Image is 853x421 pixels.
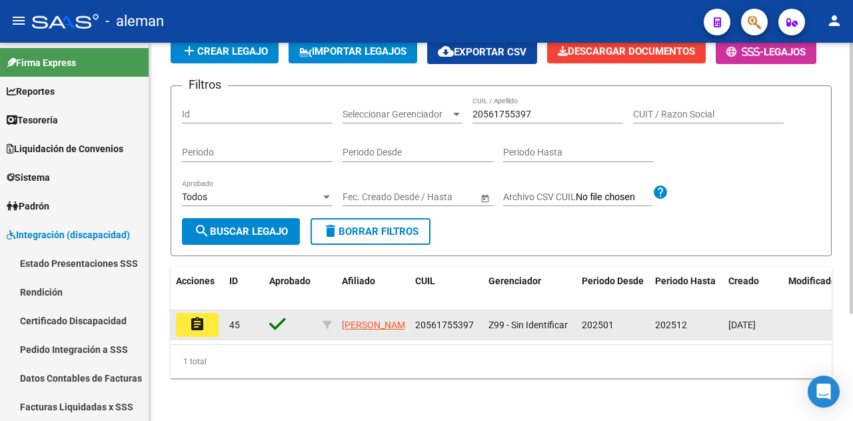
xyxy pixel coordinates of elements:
h3: Filtros [182,75,228,94]
span: Reportes [7,84,55,99]
span: 202501 [582,320,614,330]
datatable-header-cell: Acciones [171,267,224,311]
mat-icon: help [652,184,668,200]
span: 45 [229,320,240,330]
span: Liquidación de Convenios [7,141,123,156]
span: - aleman [105,7,164,36]
datatable-header-cell: Gerenciador [483,267,576,311]
span: Legajos [764,46,806,58]
span: Descargar Documentos [558,45,695,57]
datatable-header-cell: ID [224,267,264,311]
mat-icon: delete [323,223,339,239]
datatable-header-cell: Afiliado [337,267,410,311]
button: -Legajos [716,39,816,64]
mat-icon: search [194,223,210,239]
button: Borrar Filtros [311,218,430,245]
input: Start date [343,191,384,203]
span: Periodo Hasta [655,276,716,286]
span: Crear Legajo [181,45,268,57]
span: Borrar Filtros [323,226,419,238]
span: [PERSON_NAME] [342,320,413,330]
span: Modificado [788,276,836,286]
span: Periodo Desde [582,276,644,286]
span: [DATE] [728,320,756,330]
mat-icon: person [826,13,842,29]
span: Seleccionar Gerenciador [343,109,450,120]
span: 20561755397 [415,320,474,330]
datatable-header-cell: CUIL [410,267,483,311]
span: Padrón [7,199,49,214]
span: Z99 - Sin Identificar [488,320,568,330]
span: 202512 [655,320,687,330]
div: 1 total [171,345,832,378]
button: Exportar CSV [427,39,537,64]
datatable-header-cell: Aprobado [264,267,317,311]
span: Sistema [7,170,50,185]
span: Acciones [176,276,215,286]
button: Crear Legajo [171,39,279,63]
mat-icon: add [181,43,197,59]
mat-icon: menu [11,13,27,29]
span: ID [229,276,238,286]
span: Gerenciador [488,276,541,286]
datatable-header-cell: Periodo Desde [576,267,650,311]
span: Buscar Legajo [194,226,288,238]
datatable-header-cell: Modificado [783,267,843,311]
mat-icon: cloud_download [438,43,454,59]
span: - [726,46,764,58]
span: Exportar CSV [438,46,526,58]
span: IMPORTAR LEGAJOS [299,45,407,57]
button: Buscar Legajo [182,218,300,245]
span: Afiliado [342,276,375,286]
span: Firma Express [7,55,76,70]
datatable-header-cell: Periodo Hasta [650,267,723,311]
span: Aprobado [269,276,311,286]
div: Open Intercom Messenger [808,376,840,408]
input: End date [395,191,460,203]
button: Descargar Documentos [547,39,706,63]
span: Integración (discapacidad) [7,228,130,242]
button: IMPORTAR LEGAJOS [289,39,417,63]
span: Todos [182,191,207,202]
span: Creado [728,276,759,286]
datatable-header-cell: Creado [723,267,783,311]
span: Tesorería [7,113,58,127]
span: Archivo CSV CUIL [503,191,576,202]
button: Open calendar [478,191,492,205]
mat-icon: assignment [189,316,205,332]
span: CUIL [415,276,435,286]
input: Archivo CSV CUIL [576,191,652,203]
